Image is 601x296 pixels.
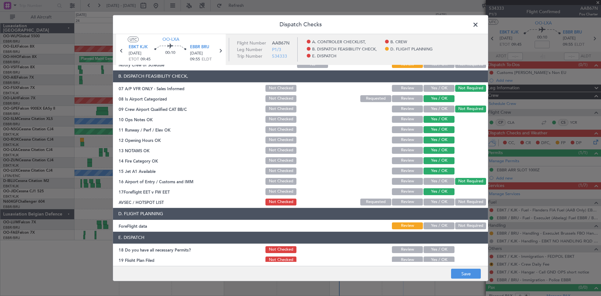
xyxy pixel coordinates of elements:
[455,106,486,112] button: Not Required
[455,222,486,229] button: Not Required
[455,178,486,185] button: Not Required
[455,199,486,205] button: Not Required
[455,85,486,92] button: Not Required
[113,15,488,34] header: Dispatch Checks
